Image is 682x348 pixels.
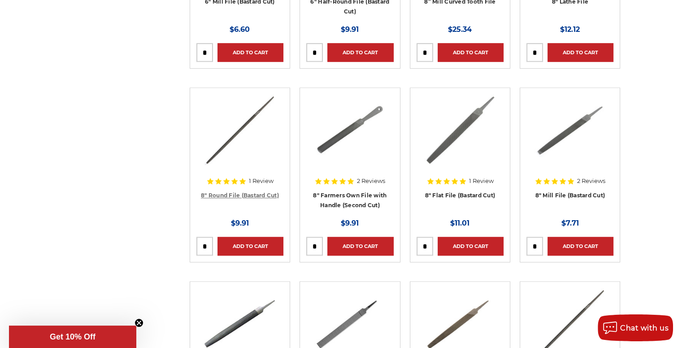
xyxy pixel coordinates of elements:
[249,178,274,184] span: 1 Review
[534,94,606,166] img: 8" Mill File Bastard Cut
[306,94,393,181] a: 8 Inch Axe File with Handle
[201,192,279,199] a: 8" Round File (Bastard Cut)
[469,178,494,184] span: 1 Review
[217,43,283,62] a: Add to Cart
[547,237,613,256] a: Add to Cart
[327,237,393,256] a: Add to Cart
[526,94,613,181] a: 8" Mill File Bastard Cut
[535,192,605,199] a: 8" Mill File (Bastard Cut)
[204,94,276,166] img: 8 Inch Round File Bastard Cut, Double Cut
[417,94,504,181] a: 8" Flat Bastard File
[314,94,386,166] img: 8 Inch Axe File with Handle
[448,25,472,34] span: $25.34
[231,219,249,227] span: $9.91
[341,219,359,227] span: $9.91
[341,25,359,34] span: $9.91
[135,318,143,327] button: Close teaser
[425,192,495,199] a: 8" Flat File (Bastard Cut)
[560,25,580,34] span: $12.12
[598,314,673,341] button: Chat with us
[547,43,613,62] a: Add to Cart
[450,219,469,227] span: $11.01
[313,192,387,209] a: 8" Farmers Own File with Handle (Second Cut)
[327,43,393,62] a: Add to Cart
[561,219,579,227] span: $7.71
[50,332,96,341] span: Get 10% Off
[438,237,504,256] a: Add to Cart
[438,43,504,62] a: Add to Cart
[217,237,283,256] a: Add to Cart
[9,326,136,348] div: Get 10% OffClose teaser
[620,324,669,332] span: Chat with us
[196,94,283,181] a: 8 Inch Round File Bastard Cut, Double Cut
[424,94,496,166] img: 8" Flat Bastard File
[357,178,385,184] span: 2 Reviews
[230,25,250,34] span: $6.60
[577,178,605,184] span: 2 Reviews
